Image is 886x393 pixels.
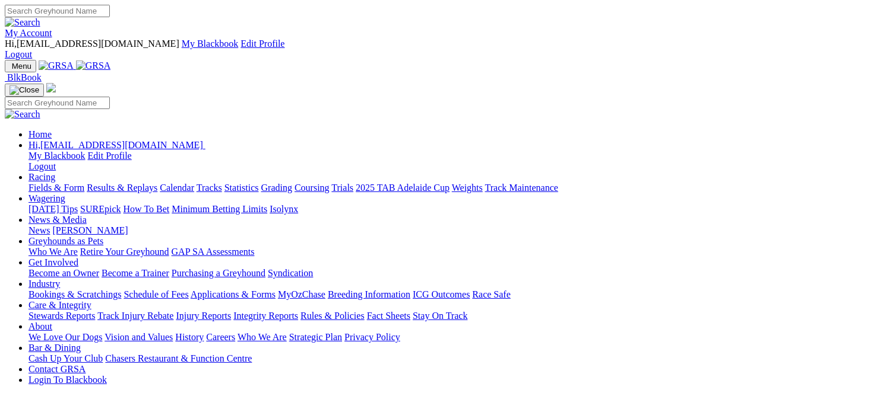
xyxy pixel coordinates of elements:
div: Wagering [29,204,881,215]
div: About [29,332,881,343]
span: Menu [12,62,31,71]
a: Weights [452,183,483,193]
a: Integrity Reports [233,311,298,321]
a: Logout [5,49,32,59]
a: Edit Profile [241,39,284,49]
div: My Account [5,39,881,60]
div: News & Media [29,225,881,236]
a: Greyhounds as Pets [29,236,103,246]
a: History [175,332,204,342]
img: logo-grsa-white.png [46,83,56,92]
a: GAP SA Assessments [172,247,255,257]
a: News [29,225,50,235]
a: Retire Your Greyhound [80,247,169,257]
a: News & Media [29,215,87,225]
a: Schedule of Fees [124,289,188,299]
a: Industry [29,279,60,289]
a: 2025 TAB Adelaide Cup [356,183,450,193]
a: Purchasing a Greyhound [172,268,265,278]
span: Hi, [EMAIL_ADDRESS][DOMAIN_NAME] [5,39,179,49]
div: Care & Integrity [29,311,881,321]
a: Trials [331,183,353,193]
a: Bookings & Scratchings [29,289,121,299]
div: Get Involved [29,268,881,279]
img: Search [5,109,40,120]
div: Hi,[EMAIL_ADDRESS][DOMAIN_NAME] [29,151,881,172]
a: Fields & Form [29,183,84,193]
a: MyOzChase [278,289,325,299]
a: ICG Outcomes [413,289,470,299]
a: Who We Are [238,332,287,342]
a: Get Involved [29,257,78,267]
a: Racing [29,172,55,182]
a: [PERSON_NAME] [52,225,128,235]
a: Track Injury Rebate [97,311,173,321]
a: Calendar [160,183,194,193]
a: We Love Our Dogs [29,332,102,342]
a: Strategic Plan [289,332,342,342]
span: Hi, [EMAIL_ADDRESS][DOMAIN_NAME] [29,140,203,150]
div: Greyhounds as Pets [29,247,881,257]
a: Edit Profile [88,151,132,161]
a: Results & Replays [87,183,157,193]
input: Search [5,97,110,109]
a: Chasers Restaurant & Function Centre [105,353,252,363]
a: Breeding Information [328,289,410,299]
a: Minimum Betting Limits [172,204,267,214]
input: Search [5,5,110,17]
a: [DATE] Tips [29,204,78,214]
a: How To Bet [124,204,170,214]
a: Rules & Policies [300,311,365,321]
a: My Blackbook [182,39,239,49]
a: My Blackbook [29,151,86,161]
a: Login To Blackbook [29,375,107,385]
button: Toggle navigation [5,84,44,97]
button: Toggle navigation [5,60,36,72]
a: Become an Owner [29,268,99,278]
a: Cash Up Your Club [29,353,103,363]
a: SUREpick [80,204,121,214]
div: Industry [29,289,881,300]
img: Search [5,17,40,28]
a: Wagering [29,193,65,203]
a: Coursing [295,183,330,193]
a: Care & Integrity [29,300,91,310]
a: Logout [29,161,56,171]
a: Tracks [197,183,222,193]
a: Isolynx [270,204,298,214]
a: Become a Trainer [102,268,169,278]
a: Applications & Forms [191,289,276,299]
a: Grading [261,183,292,193]
a: Home [29,129,52,139]
a: Who We Are [29,247,78,257]
img: GRSA [76,60,111,71]
a: Bar & Dining [29,343,81,353]
a: Stewards Reports [29,311,95,321]
div: Bar & Dining [29,353,881,364]
a: Injury Reports [176,311,231,321]
a: Race Safe [472,289,510,299]
a: Statistics [224,183,259,193]
img: Close [10,85,39,95]
a: Vision and Values [105,332,173,342]
a: Hi,[EMAIL_ADDRESS][DOMAIN_NAME] [29,140,205,150]
a: Careers [206,332,235,342]
img: GRSA [39,60,74,71]
a: My Account [5,28,52,38]
a: BlkBook [5,72,42,82]
div: Racing [29,183,881,193]
a: Syndication [268,268,313,278]
a: Stay On Track [413,311,467,321]
a: Privacy Policy [344,332,400,342]
span: BlkBook [7,72,42,82]
a: Contact GRSA [29,364,86,374]
a: Track Maintenance [485,183,558,193]
a: Fact Sheets [367,311,410,321]
a: About [29,321,52,331]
